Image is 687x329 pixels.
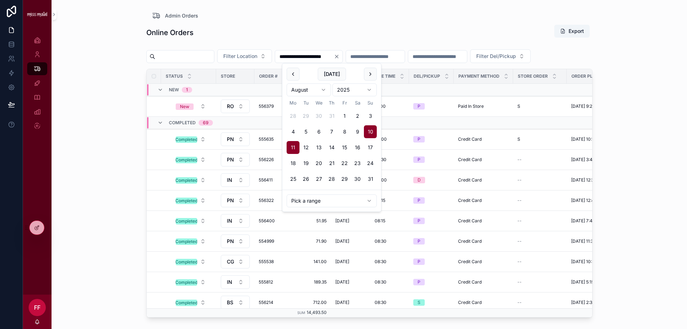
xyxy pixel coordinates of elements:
span: [DATE] 10:15 am [571,136,604,142]
span: Order # [259,73,278,79]
a: 08:30 [375,300,405,305]
a: P [413,136,449,142]
button: Select Button [170,214,211,227]
a: -- [517,238,562,244]
th: Tuesday [299,99,312,107]
a: [DATE] 3:40 pm [571,157,616,163]
span: 189.35 [297,279,327,285]
span: [DATE] [335,259,349,265]
button: Friday, 22 August 2025 [338,157,351,170]
div: P [418,258,420,265]
span: [DATE] [335,238,349,244]
div: Completed [175,259,198,265]
span: Del/Pickup [414,73,440,79]
a: 555635 [259,136,289,142]
a: Select Button [220,295,250,310]
a: 555538 [259,259,289,265]
span: S [517,103,520,109]
table: August 2025 [287,99,377,185]
span: -- [517,218,522,224]
span: [DATE] 7:43 pm [571,218,603,224]
a: [DATE] 12:28 pm [571,177,616,183]
span: 556379 [259,103,289,109]
div: New [180,103,189,110]
span: 08:30 [375,279,386,285]
a: Admin Orders [152,11,198,20]
img: App logo [27,12,47,17]
span: -- [517,238,522,244]
button: Thursday, 14 August 2025 [325,141,338,154]
button: Thursday, 7 August 2025 [325,125,338,138]
button: Sunday, 10 August 2025, selected [364,125,377,138]
a: 71.90 [297,238,327,244]
span: 14,493.50 [307,310,327,315]
a: Credit Card [458,238,509,244]
span: Credit Card [458,238,482,244]
button: Select Button [170,235,211,248]
a: Select Button [170,194,212,207]
span: Credit Card [458,279,482,285]
a: Select Button [220,275,250,289]
span: Filter Location [223,53,257,60]
button: Saturday, 9 August 2025 [351,125,364,138]
div: Completed [175,157,198,163]
a: 712.00 [297,300,327,305]
div: scrollable content [23,29,52,142]
span: [DATE] 3:40 pm [571,157,603,163]
a: 08:30 [375,259,405,265]
div: Completed [175,300,198,306]
a: Credit Card [458,136,509,142]
button: Select Button [170,296,211,309]
a: [DATE] 12:45 pm [571,198,616,203]
button: Tuesday, 29 July 2025 [299,110,312,122]
button: Select Button [221,296,250,309]
span: CG [227,258,234,265]
span: Store Order [518,73,548,79]
span: Admin Orders [165,12,198,19]
button: Thursday, 31 July 2025 [325,110,338,122]
button: Monday, 4 August 2025 [287,125,299,138]
th: Friday [338,99,351,107]
span: -- [517,177,522,183]
a: Select Button [220,153,250,167]
button: Wednesday, 27 August 2025 [312,173,325,185]
a: P [413,238,449,245]
span: [DATE] [335,300,349,305]
a: 556226 [259,157,289,163]
div: P [418,279,420,285]
span: Credit Card [458,300,482,305]
a: -- [517,198,562,203]
div: Completed [175,136,198,143]
span: [DATE] 12:28 pm [571,177,604,183]
button: Saturday, 23 August 2025 [351,157,364,170]
div: P [418,218,420,224]
span: -- [517,198,522,203]
th: Sunday [364,99,377,107]
button: Saturday, 16 August 2025 [351,141,364,154]
button: Monday, 25 August 2025 [287,173,299,185]
a: D [413,177,449,183]
a: P [413,218,449,224]
a: -- [517,300,562,305]
h1: Online Orders [146,28,194,38]
button: Sunday, 3 August 2025 [364,110,377,122]
span: 51.95 [297,218,327,224]
a: -- [517,279,562,285]
button: Thursday, 28 August 2025 [325,173,338,185]
a: Select Button [170,153,212,166]
span: Credit Card [458,198,482,203]
button: Select Button [170,100,211,113]
a: 08:30 [375,238,405,244]
button: Select Button [221,234,250,248]
a: P [413,156,449,163]
a: -- [517,218,562,224]
a: Select Button [220,255,250,269]
a: P [413,279,449,285]
a: 556214 [259,300,289,305]
a: 556400 [259,218,289,224]
a: 08:15 [375,198,405,203]
th: Saturday [351,99,364,107]
a: 556322 [259,198,289,203]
